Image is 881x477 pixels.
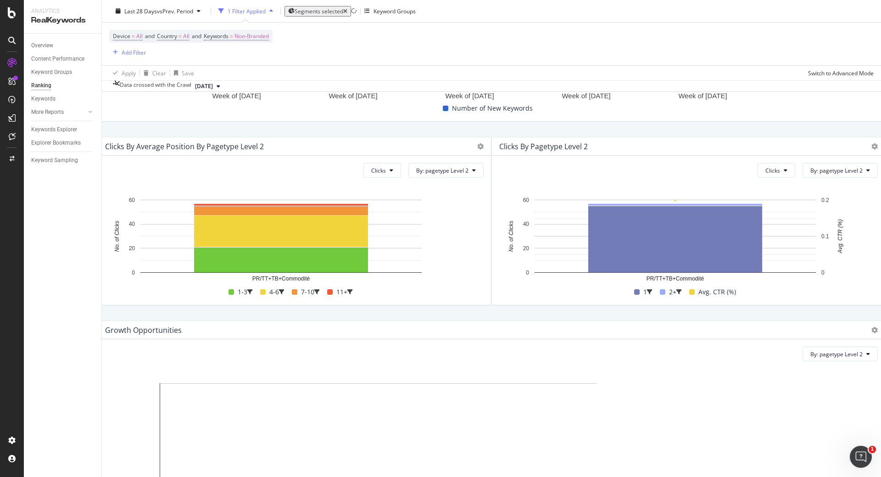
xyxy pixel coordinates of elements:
button: By: pagetype Level 2 [803,347,878,361]
span: 2022 Dec. 23rd [195,82,213,90]
span: 1 [643,286,647,297]
span: Avg. CTR (%) [698,286,736,297]
text: Week of [DATE] [562,92,610,100]
text: No. of Clicks [508,221,514,252]
text: 20 [523,245,530,252]
span: 1 [869,446,876,453]
button: [DATE] [191,81,224,92]
div: Overview [31,41,53,51]
text: Week of [DATE] [329,92,377,100]
div: Apply [122,69,136,77]
a: Overview [31,41,95,51]
div: Ranking [31,81,51,90]
a: Explorer Bookmarks [31,138,95,148]
button: By: pagetype Level 2 [803,163,878,178]
span: = [178,32,182,40]
text: 0.1 [821,233,829,240]
text: 0 [526,269,529,276]
text: Week of [DATE] [445,92,494,100]
span: 4-6 [269,286,279,297]
text: 0.2 [821,197,829,203]
span: Country [157,32,177,40]
a: More Reports [31,107,86,117]
button: Save [170,66,194,80]
button: Clicks [363,163,401,178]
div: Clicks By Average Position by pagetype Level 2 [105,142,264,151]
span: All [183,30,190,43]
div: Growth Opportunities [105,325,182,335]
text: PR/TT+TB+Commodité [647,276,704,282]
text: Avg. CTR (%) [837,219,843,254]
text: 40 [129,221,135,228]
button: 1 Filter Applied [215,4,277,18]
span: and [145,32,155,40]
span: Device [113,32,130,40]
div: 1 Filter Applied [228,7,266,15]
text: 40 [523,221,530,228]
a: Keyword Groups [31,67,95,77]
span: By: pagetype Level 2 [810,350,863,358]
span: Clicks [371,167,386,174]
div: Clear [152,69,166,77]
button: Switch to Advanced Mode [804,66,874,80]
a: Content Performance [31,54,95,64]
div: RealKeywords [31,15,94,26]
div: Keyword Sampling [31,156,78,165]
span: Last 28 Days [124,7,157,15]
a: Ranking [31,81,95,90]
a: Keywords [31,94,95,104]
div: Save [182,69,194,77]
button: Last 28 DaysvsPrev. Period [109,6,207,15]
a: Keyword Sampling [31,156,95,165]
span: By: pagetype Level 2 [810,167,863,174]
svg: A chart. [105,195,457,286]
button: Segments selected [284,6,351,16]
div: Switch to Advanced Mode [808,69,874,77]
span: = [230,32,233,40]
div: Content Performance [31,54,84,64]
span: Keywords [204,32,229,40]
span: vs Prev. Period [157,7,193,15]
div: More Reports [31,107,64,117]
div: Keywords Explorer [31,125,77,135]
svg: A chart. [499,195,851,286]
div: Keyword Groups [374,7,416,15]
span: and [192,32,201,40]
text: PR/TT+TB+Commodité [252,276,310,282]
a: Keywords Explorer [31,125,95,135]
button: Clicks [758,163,795,178]
div: Data crossed with the Crawl [120,81,191,92]
iframe: Intercom live chat [850,446,872,468]
span: By: pagetype Level 2 [416,167,468,174]
button: By: pagetype Level 2 [408,163,484,178]
button: Keyword Groups [364,4,416,18]
button: Add Filter [109,47,146,58]
text: 0 [821,269,825,276]
span: 1-3 [238,286,247,297]
div: Analytics [31,7,94,15]
text: 60 [523,197,530,203]
div: Explorer Bookmarks [31,138,81,148]
text: 20 [129,245,135,252]
span: Clicks [765,167,780,174]
text: 0 [132,269,135,276]
span: Number of New Keywords [452,103,533,114]
div: Keyword Groups [31,67,72,77]
text: 60 [129,197,135,203]
span: Non-Branded [234,30,269,43]
div: Clicks by pagetype Level 2 [499,142,588,151]
span: Segments selected [295,7,343,15]
span: 2+ [669,286,676,297]
button: Clear [140,66,166,80]
text: Week of [DATE] [678,92,727,100]
text: Week of [DATE] [212,92,261,100]
span: 11+ [336,286,347,297]
button: Apply [109,66,136,80]
span: 7-10 [301,286,314,297]
text: No. of Clicks [114,221,120,252]
span: All [136,30,143,43]
div: Add Filter [122,48,146,56]
div: Keywords [31,94,56,104]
